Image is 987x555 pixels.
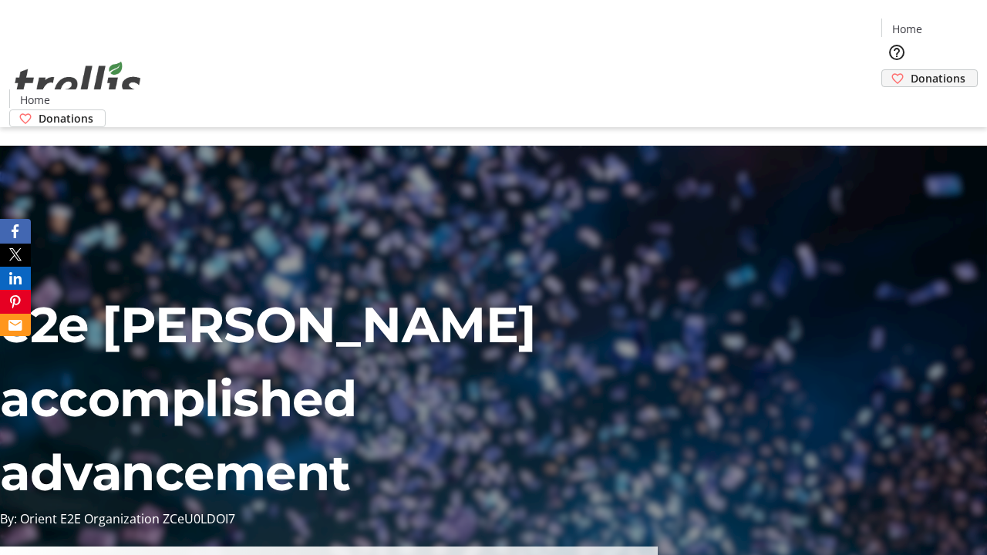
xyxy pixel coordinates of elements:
a: Home [10,92,59,108]
img: Orient E2E Organization ZCeU0LDOI7's Logo [9,45,147,122]
span: Home [892,21,922,37]
a: Donations [9,109,106,127]
a: Home [882,21,931,37]
span: Donations [911,70,965,86]
button: Help [881,37,912,68]
span: Home [20,92,50,108]
button: Cart [881,87,912,118]
span: Donations [39,110,93,126]
a: Donations [881,69,978,87]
